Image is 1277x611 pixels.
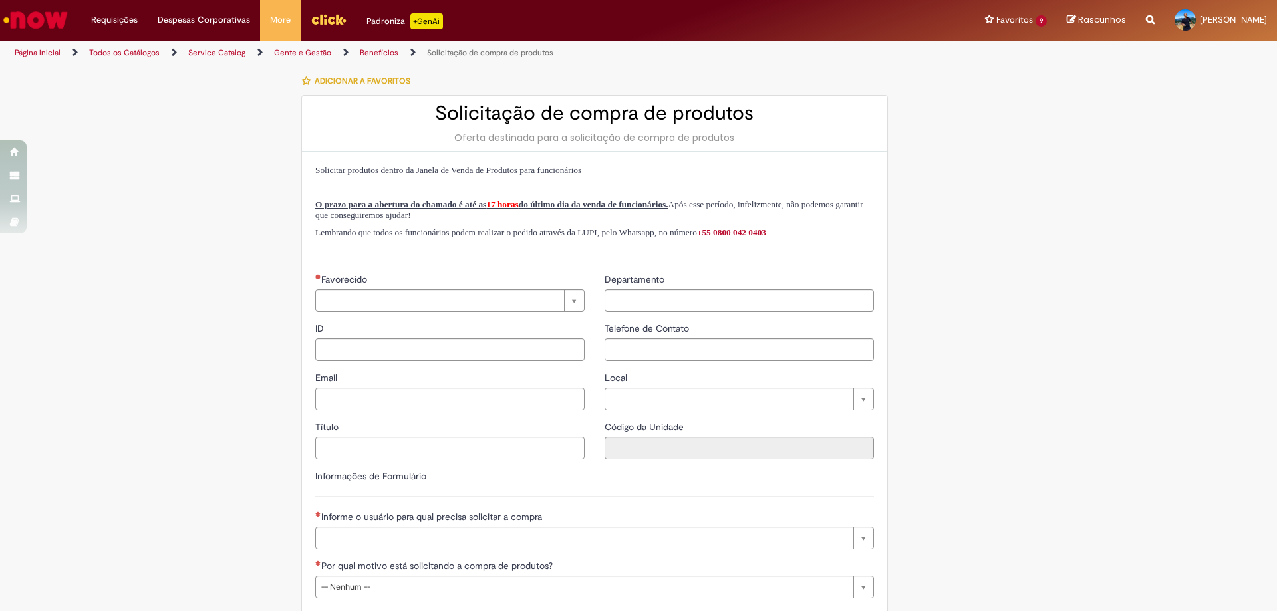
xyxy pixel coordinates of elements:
[605,437,874,459] input: Código da Unidade
[410,13,443,29] p: +GenAi
[315,274,321,279] span: Necessários
[605,420,686,433] label: Somente leitura - Código da Unidade
[605,273,667,285] span: Departamento
[274,47,331,58] a: Gente e Gestão
[315,102,874,124] h2: Solicitação de compra de produtos
[315,76,410,86] span: Adicionar a Favoritos
[315,199,863,220] span: Após esse período, infelizmente, não podemos garantir que conseguiremos ajudar!
[486,199,519,209] span: 17 horas
[315,437,585,459] input: Título
[321,576,847,598] span: -- Nenhum --
[605,388,874,410] a: Limpar campo Local
[315,322,327,334] span: ID
[605,322,692,334] span: Telefone de Contato
[315,131,874,144] div: Oferta destinada para a solicitação de compra de produtos
[315,338,585,361] input: ID
[315,560,321,566] span: Necessários
[321,560,555,572] span: Por qual motivo está solicitando a compra de produtos?
[1067,14,1126,27] a: Rascunhos
[360,47,398,58] a: Benefícios
[315,372,340,384] span: Email
[89,47,160,58] a: Todos os Catálogos
[697,227,766,237] a: +55 0800 042 0403
[996,13,1033,27] span: Favoritos
[15,47,61,58] a: Página inicial
[605,372,630,384] span: Local
[315,199,486,209] span: O prazo para a abertura do chamado é até as
[1,7,70,33] img: ServiceNow
[315,388,585,410] input: Email
[605,289,874,312] input: Departamento
[366,13,443,29] div: Padroniza
[1200,14,1267,25] span: [PERSON_NAME]
[1078,13,1126,26] span: Rascunhos
[188,47,245,58] a: Service Catalog
[321,511,545,523] span: Necessários - Informe o usuário para qual precisa solicitar a compra
[270,13,291,27] span: More
[321,273,370,285] span: Necessários - Favorecido
[315,527,874,549] a: Limpar campo Informe o usuário para qual precisa solicitar a compra
[10,41,841,65] ul: Trilhas de página
[311,9,347,29] img: click_logo_yellow_360x200.png
[91,13,138,27] span: Requisições
[158,13,250,27] span: Despesas Corporativas
[1036,15,1047,27] span: 9
[605,421,686,433] span: Somente leitura - Código da Unidade
[605,338,874,361] input: Telefone de Contato
[315,227,766,237] span: Lembrando que todos os funcionários podem realizar o pedido através da LUPI, pelo Whatsapp, no nú...
[315,165,581,175] span: Solicitar produtos dentro da Janela de Venda de Produtos para funcionários
[427,47,553,58] a: Solicitação de compra de produtos
[301,67,418,95] button: Adicionar a Favoritos
[519,199,668,209] span: do último dia da venda de funcionários.
[315,289,585,312] a: Limpar campo Favorecido
[315,511,321,517] span: Necessários
[315,421,341,433] span: Título
[315,470,426,482] label: Informações de Formulário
